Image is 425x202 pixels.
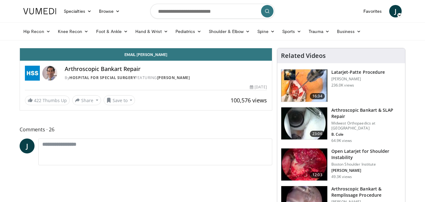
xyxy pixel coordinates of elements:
a: J [20,139,35,153]
div: By FEATURING [65,75,267,81]
a: Shoulder & Elbow [205,25,254,38]
button: Save to [104,95,135,105]
p: 49.3K views [331,174,352,179]
a: Hospital for Special Surgery [69,75,135,80]
div: [DATE] [250,84,267,90]
a: 23:06 Arthroscopic Bankart & SLAP Repair Midwest Orthopaedics at [GEOGRAPHIC_DATA] B. Cole 64.9K ... [281,107,401,143]
a: 16:34 Latarjet-Patte Procedure [PERSON_NAME] 236.0K views [281,69,401,102]
p: 64.9K views [331,138,352,143]
p: Boston Shoulder Institute [331,162,401,167]
a: Spine [254,25,278,38]
p: Midwest Orthopaedics at [GEOGRAPHIC_DATA] [331,121,401,131]
h3: Arthroscopic Bankart & Remplissage Procedure [331,186,401,198]
a: Knee Recon [54,25,92,38]
span: 12:03 [310,172,325,178]
a: Business [333,25,365,38]
a: 422 Thumbs Up [25,96,70,105]
img: 944938_3.png.150x105_q85_crop-smart_upscale.jpg [281,148,327,181]
img: 617583_3.png.150x105_q85_crop-smart_upscale.jpg [281,69,327,102]
a: Hand & Wrist [132,25,172,38]
span: 422 [34,97,41,103]
a: Email [PERSON_NAME] [20,48,272,61]
h4: Arthroscopic Bankart Repair [65,66,267,73]
a: Hip Recon [20,25,54,38]
a: J [389,5,402,17]
a: Trauma [305,25,333,38]
span: 16:34 [310,93,325,99]
span: Comments 26 [20,125,272,134]
a: Favorites [360,5,385,17]
a: Foot & Ankle [92,25,132,38]
input: Search topics, interventions [150,4,275,19]
img: Hospital for Special Surgery [25,66,40,81]
h3: Open Latarjet for Shoulder Instability [331,148,401,161]
p: [PERSON_NAME] [331,77,385,82]
img: cole_0_3.png.150x105_q85_crop-smart_upscale.jpg [281,107,327,140]
a: Sports [278,25,305,38]
h4: Related Videos [281,52,326,59]
img: VuMedi Logo [23,8,56,14]
a: 12:03 Open Latarjet for Shoulder Instability Boston Shoulder Institute [PERSON_NAME] 49.3K views [281,148,401,181]
button: Share [72,95,101,105]
h3: Arthroscopic Bankart & SLAP Repair [331,107,401,120]
p: [PERSON_NAME] [331,168,401,173]
span: 100,576 views [231,96,267,104]
p: B. Cole [331,132,401,137]
h3: Latarjet-Patte Procedure [331,69,385,75]
span: 23:06 [310,131,325,137]
a: Pediatrics [172,25,205,38]
img: Avatar [42,66,57,81]
a: [PERSON_NAME] [157,75,190,80]
p: 236.0K views [331,83,354,88]
a: Browse [95,5,124,17]
a: Specialties [60,5,95,17]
